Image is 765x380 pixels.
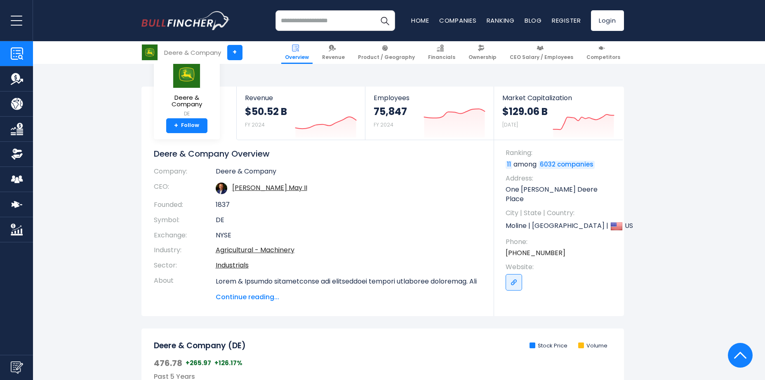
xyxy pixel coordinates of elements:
p: One [PERSON_NAME] Deere Place [506,185,616,204]
h1: Deere & Company Overview [154,148,482,159]
a: CEO Salary / Employees [506,41,577,64]
td: Deere & Company [216,167,482,179]
span: Overview [285,54,309,61]
span: 476.78 [154,358,182,368]
a: Revenue $50.52 B FY 2024 [237,87,365,140]
a: [PHONE_NUMBER] [506,249,565,258]
li: Volume [578,342,607,350]
img: Ownership [11,148,23,160]
img: bullfincher logo [141,11,230,30]
span: Financials [428,54,455,61]
span: +126.17% [214,359,242,367]
a: ceo [232,183,307,192]
span: Address: [506,174,616,183]
img: DE logo [142,45,158,60]
span: Revenue [322,54,345,61]
th: Company: [154,167,216,179]
td: NYSE [216,228,482,243]
strong: $129.06 B [502,105,548,118]
span: Employees [374,94,485,102]
div: Deere & Company [164,48,221,57]
strong: + [174,122,178,129]
small: FY 2024 [374,121,393,128]
a: Home [411,16,429,25]
a: Financials [424,41,459,64]
td: 1837 [216,197,482,213]
span: Product / Geography [358,54,415,61]
button: Search [374,10,395,31]
a: + [227,45,242,60]
a: Ownership [465,41,500,64]
td: DE [216,213,482,228]
span: Market Capitalization [502,94,614,102]
strong: $50.52 B [245,105,287,118]
span: Deere & Company [160,94,213,108]
li: Stock Price [530,342,567,350]
small: DE [160,110,213,117]
a: 11 [506,161,512,169]
th: Founded: [154,197,216,213]
th: Industry: [154,243,216,258]
a: Register [552,16,581,25]
p: among [506,160,616,169]
th: Sector: [154,258,216,273]
span: Revenue [245,94,357,102]
a: Login [591,10,624,31]
strong: 75,847 [374,105,407,118]
a: 6032 companies [539,161,595,169]
a: Competitors [583,41,624,64]
img: DE logo [172,61,201,88]
span: Continue reading... [216,292,482,302]
span: Ranking: [506,148,616,157]
span: City | State | Country: [506,209,616,218]
h2: Deere & Company (DE) [154,341,246,351]
a: +Follow [166,118,207,133]
th: Symbol: [154,213,216,228]
img: john-c-may.jpg [216,183,227,194]
a: Go to link [506,274,522,291]
span: CEO Salary / Employees [510,54,573,61]
small: [DATE] [502,121,518,128]
p: Moline | [GEOGRAPHIC_DATA] | US [506,220,616,232]
small: FY 2024 [245,121,265,128]
a: Industrials [216,260,249,270]
a: Ranking [487,16,515,25]
a: Revenue [318,41,348,64]
a: Employees 75,847 FY 2024 [365,87,494,140]
th: CEO: [154,179,216,197]
span: Competitors [586,54,620,61]
a: Product / Geography [354,41,419,64]
th: Exchange: [154,228,216,243]
span: Ownership [468,54,497,61]
a: Companies [439,16,477,25]
a: Market Capitalization $129.06 B [DATE] [494,87,623,140]
a: Deere & Company DE [160,60,214,118]
span: Website: [506,263,616,272]
a: Go to homepage [141,11,230,30]
span: Phone: [506,237,616,246]
a: Blog [525,16,542,25]
span: +265.97 [186,359,211,367]
th: About [154,273,216,302]
a: Overview [281,41,313,64]
a: Agricultural - Machinery [216,245,294,255]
